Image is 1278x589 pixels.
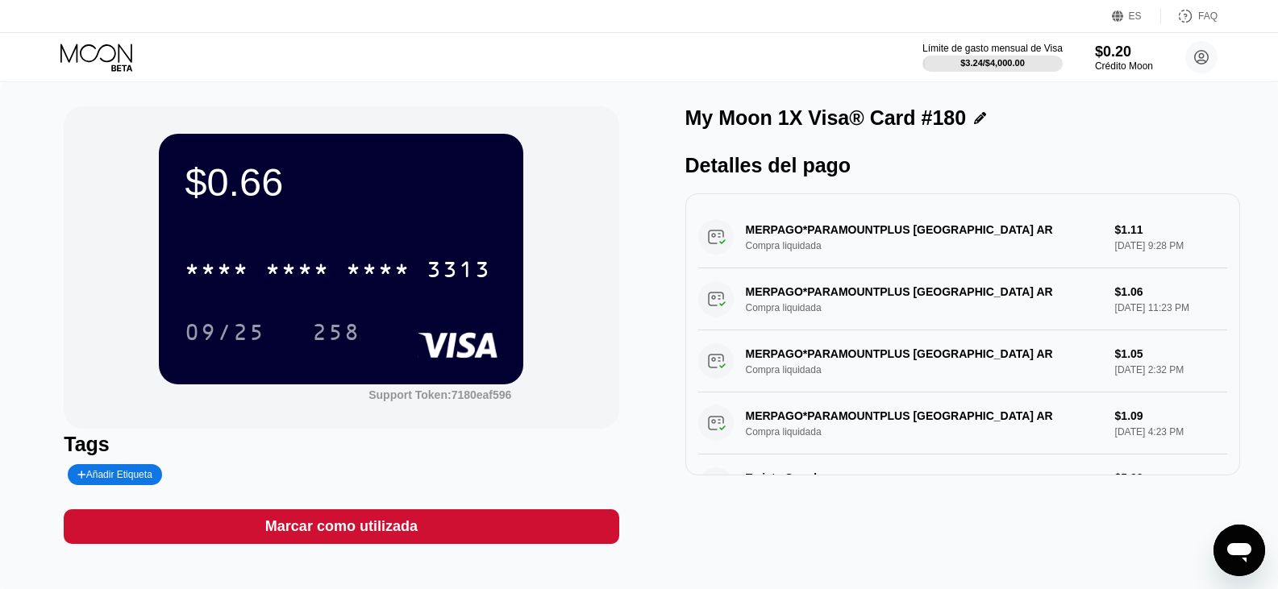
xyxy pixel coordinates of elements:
[1129,10,1142,22] div: ES
[427,259,491,284] div: 3313
[1095,44,1153,60] div: $0.20
[64,509,618,544] div: Marcar como utilizada
[922,43,1063,54] div: Límite de gasto mensual de Visa
[960,58,1025,68] div: $3.24 / $4,000.00
[1112,8,1161,24] div: ES
[1213,525,1265,576] iframe: Botón para iniciar la ventana de mensajería
[1161,8,1218,24] div: FAQ
[1198,10,1218,22] div: FAQ
[64,433,618,456] div: Tags
[68,464,162,485] div: Añadir Etiqueta
[685,154,1240,177] div: Detalles del pago
[1095,60,1153,72] div: Crédito Moon
[685,106,967,130] div: My Moon 1X Visa® Card #180
[185,321,265,347] div: 09/25
[265,517,418,536] div: Marcar como utilizada
[300,312,373,352] div: 258
[922,43,1063,72] div: Límite de gasto mensual de Visa$3.24/$4,000.00
[1095,44,1153,72] div: $0.20Crédito Moon
[368,388,511,401] div: Support Token:7180eaf596
[312,321,360,347] div: 258
[185,160,497,205] div: $0.66
[368,388,511,401] div: Support Token: 7180eaf596
[173,312,277,352] div: 09/25
[77,469,152,480] div: Añadir Etiqueta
